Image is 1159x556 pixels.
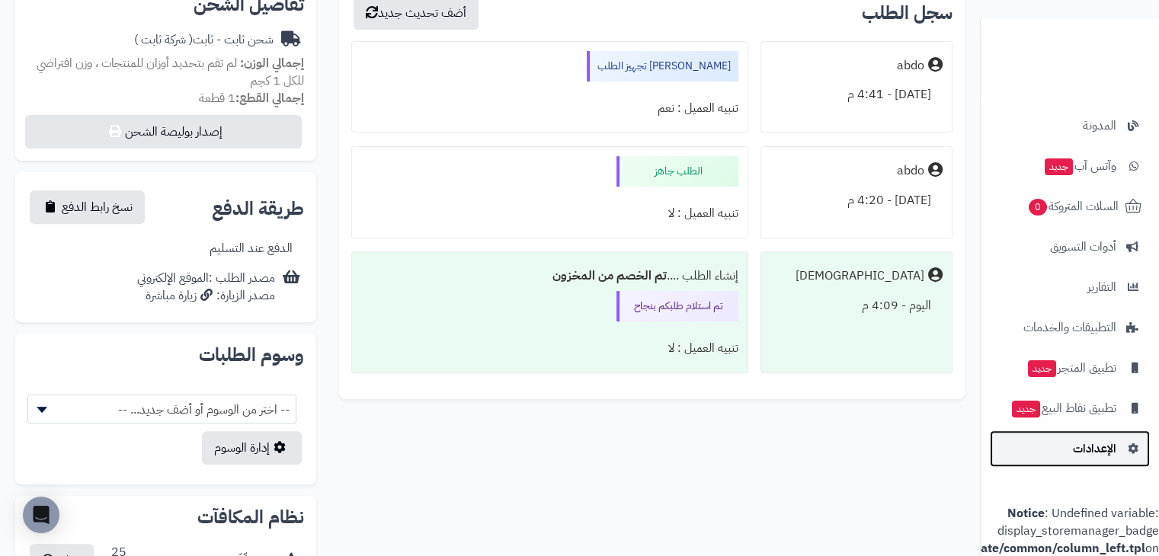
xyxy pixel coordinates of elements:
[27,346,304,364] h2: وسوم الطلبات
[1045,158,1073,175] span: جديد
[990,107,1150,144] a: المدونة
[1007,504,1045,522] b: Notice
[27,395,296,423] span: -- اختر من الوسوم أو أضف جديد... --
[990,390,1150,427] a: تطبيق نقاط البيعجديد
[361,94,738,123] div: تنبيه العميل : نعم
[137,287,275,305] div: مصدر الزيارة: زيارة مباشرة
[212,200,304,218] h2: طريقة الدفع
[1026,357,1116,379] span: تطبيق المتجر
[1023,317,1116,338] span: التطبيقات والخدمات
[361,199,738,228] div: تنبيه العميل : لا
[770,80,943,110] div: [DATE] - 4:41 م
[990,228,1150,265] a: أدوات التسويق
[897,162,924,180] div: abdo
[990,350,1150,386] a: تطبيق المتجرجديد
[770,186,943,216] div: [DATE] - 4:20 م
[25,115,302,149] button: إصدار بوليصة الشحن
[202,431,302,465] a: إدارة الوسوم
[1029,199,1047,216] span: 0
[235,89,304,107] strong: إجمالي القطع:
[1083,115,1116,136] span: المدونة
[23,497,59,533] div: Open Intercom Messenger
[990,188,1150,225] a: السلات المتروكة0
[770,291,943,321] div: اليوم - 4:09 م
[134,31,274,49] div: شحن ثابت - ثابت
[62,198,133,216] span: نسخ رابط الدفع
[28,395,296,424] span: -- اختر من الوسوم أو أضف جديد... --
[990,27,1150,63] a: إشعارات التحويلات البنكية
[1050,236,1116,257] span: أدوات التسويق
[210,240,293,257] div: الدفع عند التسليم
[134,30,193,49] span: ( شركة ثابت )
[616,156,738,187] div: الطلب جاهز
[990,148,1150,184] a: وآتس آبجديد
[990,430,1150,467] a: الإعدادات
[240,54,304,72] strong: إجمالي الوزن:
[1010,398,1116,419] span: تطبيق نقاط البيع
[1012,401,1040,417] span: جديد
[990,309,1150,346] a: التطبيقات والخدمات
[1027,196,1119,217] span: السلات المتروكة
[1028,360,1056,377] span: جديد
[199,89,304,107] small: 1 قطعة
[552,267,667,285] b: تم الخصم من المخزون
[862,4,952,22] h3: سجل الطلب
[990,269,1150,305] a: التقارير
[1087,276,1116,298] span: التقارير
[587,51,738,81] div: [PERSON_NAME] تجهيز الطلب
[137,270,275,305] div: مصدر الطلب :الموقع الإلكتروني
[616,291,738,321] div: تم استلام طلبكم بنجاح
[361,334,738,363] div: تنبيه العميل : لا
[27,508,304,526] h2: نظام المكافآت
[361,261,738,291] div: إنشاء الطلب ....
[30,190,145,224] button: نسخ رابط الدفع
[897,57,924,75] div: abdo
[37,54,304,90] span: لم تقم بتحديد أوزان للمنتجات ، وزن افتراضي للكل 1 كجم
[796,267,924,285] div: [DEMOGRAPHIC_DATA]
[1073,438,1116,459] span: الإعدادات
[1043,155,1116,177] span: وآتس آب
